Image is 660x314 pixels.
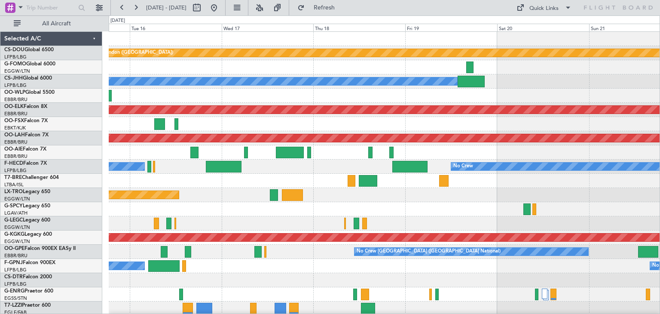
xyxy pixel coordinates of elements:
div: Thu 18 [313,24,405,31]
a: G-FOMOGlobal 6000 [4,62,55,67]
a: CS-DOUGlobal 6500 [4,47,54,52]
span: T7-BRE [4,175,22,180]
input: Trip Number [26,1,76,14]
div: Planned Maint London ([GEOGRAPHIC_DATA]) [70,46,173,59]
a: G-SPCYLegacy 650 [4,203,50,209]
a: LFPB/LBG [4,167,27,174]
div: [DATE] [110,17,125,25]
span: OO-FSX [4,118,24,123]
span: G-LEGC [4,218,23,223]
a: EBBR/BRU [4,252,27,259]
span: G-ENRG [4,289,24,294]
a: T7-LZZIPraetor 600 [4,303,51,308]
div: Tue 16 [130,24,222,31]
a: LFPB/LBG [4,267,27,273]
a: EBBR/BRU [4,96,27,103]
a: OO-WLPGlobal 5500 [4,90,55,95]
a: OO-GPEFalcon 900EX EASy II [4,246,76,251]
span: F-HECD [4,161,23,166]
a: EGGW/LTN [4,68,30,74]
a: CS-DTRFalcon 2000 [4,274,52,280]
a: LFPB/LBG [4,82,27,89]
span: [DATE] - [DATE] [146,4,186,12]
button: Refresh [293,1,345,15]
span: OO-WLP [4,90,25,95]
button: All Aircraft [9,17,93,31]
button: Quick Links [512,1,576,15]
div: Wed 17 [222,24,314,31]
span: OO-LAH [4,132,25,138]
div: Sat 20 [497,24,589,31]
span: F-GPNJ [4,260,23,265]
span: T7-LZZI [4,303,22,308]
div: No Crew [453,160,473,173]
a: G-LEGCLegacy 600 [4,218,50,223]
a: LGAV/ATH [4,210,27,216]
a: EBKT/KJK [4,125,26,131]
a: OO-AIEFalcon 7X [4,147,46,152]
a: F-GPNJFalcon 900EX [4,260,55,265]
span: OO-GPE [4,246,24,251]
a: CS-JHHGlobal 6000 [4,76,52,81]
span: OO-ELK [4,104,24,109]
a: LFPB/LBG [4,54,27,60]
a: OO-LAHFalcon 7X [4,132,49,138]
span: LX-TRO [4,189,23,194]
div: Quick Links [529,4,559,13]
a: EGGW/LTN [4,238,30,245]
a: EGGW/LTN [4,224,30,231]
a: T7-BREChallenger 604 [4,175,59,180]
a: EBBR/BRU [4,111,27,117]
a: G-ENRGPraetor 600 [4,289,53,294]
a: G-KGKGLegacy 600 [4,232,52,237]
a: EGSS/STN [4,295,27,302]
a: LTBA/ISL [4,182,24,188]
div: Fri 19 [405,24,497,31]
span: G-SPCY [4,203,23,209]
div: No Crew [GEOGRAPHIC_DATA] ([GEOGRAPHIC_DATA] National) [357,245,501,258]
span: CS-DOU [4,47,24,52]
span: CS-DTR [4,274,23,280]
a: OO-FSXFalcon 7X [4,118,48,123]
a: LX-TROLegacy 650 [4,189,50,194]
span: G-KGKG [4,232,24,237]
span: Refresh [306,5,342,11]
a: LFPB/LBG [4,281,27,287]
span: All Aircraft [22,21,91,27]
span: G-FOMO [4,62,26,67]
span: CS-JHH [4,76,23,81]
a: F-HECDFalcon 7X [4,161,47,166]
a: EBBR/BRU [4,153,27,160]
a: EBBR/BRU [4,139,27,145]
a: EGGW/LTN [4,196,30,202]
a: OO-ELKFalcon 8X [4,104,47,109]
span: OO-AIE [4,147,23,152]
